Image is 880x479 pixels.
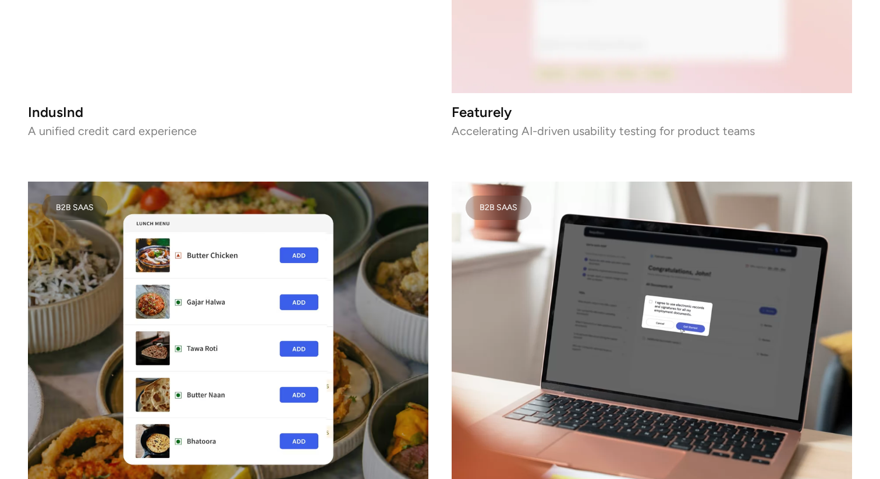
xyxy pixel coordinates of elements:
div: B2B SaaS [480,205,517,211]
h3: IndusInd [28,107,428,117]
p: A unified credit card experience [28,126,428,134]
div: B2B SAAS [56,205,94,211]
